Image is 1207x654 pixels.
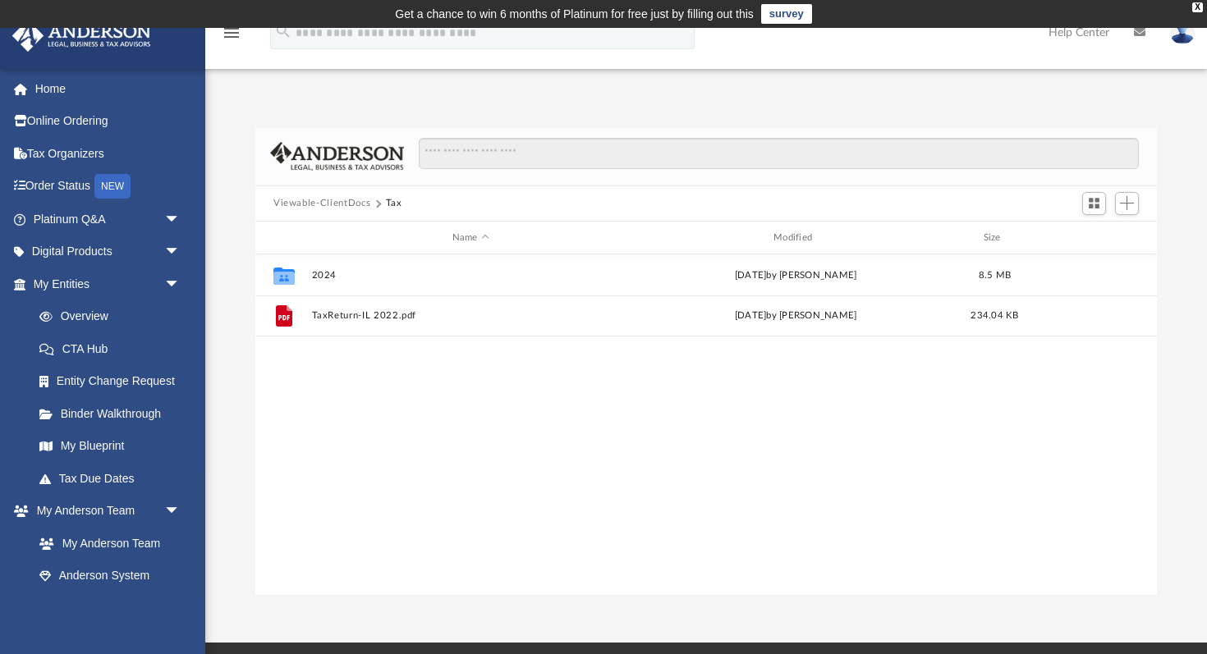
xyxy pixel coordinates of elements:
a: survey [761,4,812,24]
a: Online Ordering [11,105,205,138]
div: Get a chance to win 6 months of Platinum for free just by filling out this [395,4,754,24]
button: 2024 [312,270,630,281]
span: 8.5 MB [979,271,1012,280]
a: Overview [23,300,205,333]
div: Modified [636,231,955,245]
span: arrow_drop_down [164,495,197,528]
button: Add [1115,192,1140,215]
a: Client Referrals [23,592,197,624]
button: Tax [386,196,402,211]
input: Search files and folders [419,138,1139,169]
div: Size [962,231,1028,245]
img: User Pic [1170,21,1195,44]
a: My Blueprint [23,430,197,463]
button: TaxReturn-IL 2022.pdf [312,311,630,322]
span: arrow_drop_down [164,203,197,236]
a: Anderson System [23,560,197,592]
a: My Entitiesarrow_drop_down [11,268,205,300]
a: CTA Hub [23,332,205,365]
a: Home [11,72,205,105]
div: id [1035,231,1150,245]
a: My Anderson Team [23,527,189,560]
i: menu [222,23,241,43]
button: Viewable-ClientDocs [273,196,370,211]
a: Tax Due Dates [23,462,205,495]
button: Switch to Grid View [1082,192,1107,215]
div: id [263,231,304,245]
span: arrow_drop_down [164,236,197,269]
div: NEW [94,174,131,199]
a: My Anderson Teamarrow_drop_down [11,495,197,528]
span: 234.04 KB [971,312,1018,321]
a: Digital Productsarrow_drop_down [11,236,205,268]
div: grid [255,254,1157,595]
i: search [274,22,292,40]
span: arrow_drop_down [164,268,197,301]
a: Order StatusNEW [11,170,205,204]
a: Entity Change Request [23,365,205,398]
div: [DATE] by [PERSON_NAME] [637,268,955,283]
div: Name [311,231,630,245]
a: Tax Organizers [11,137,205,170]
div: close [1192,2,1203,12]
a: Platinum Q&Aarrow_drop_down [11,203,205,236]
img: Anderson Advisors Platinum Portal [7,20,156,52]
a: Binder Walkthrough [23,397,205,430]
a: menu [222,31,241,43]
div: [DATE] by [PERSON_NAME] [637,309,955,324]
